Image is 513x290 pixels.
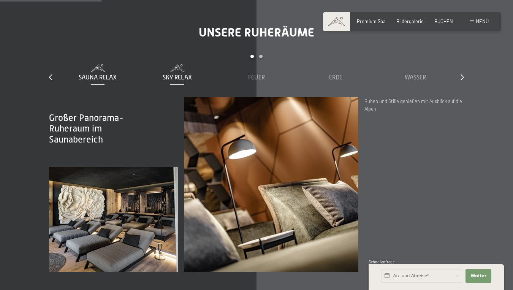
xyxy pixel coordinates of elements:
span: Erde [329,74,342,81]
span: Feuer [248,74,265,81]
span: Weiter [470,273,486,279]
div: Carousel Page 2 [259,55,263,58]
span: Wasser [405,74,426,81]
span: Sky Relax [163,74,192,81]
a: BUCHEN [434,18,453,24]
a: Premium Spa [357,18,386,24]
span: Sauna Relax [79,74,117,81]
img: Ruheräume - Chill Lounge - Wellnesshotel - Ahrntal - Schwarzenstein [49,167,178,272]
div: Carousel Page 1 (Current Slide) [250,55,254,58]
span: Unsere Ruheräume [199,25,314,40]
p: Ruhen und Stille genießen mit Ausblick auf die Alpen. [364,97,464,113]
span: Menü [476,18,489,24]
div: Carousel Pagination [58,55,455,64]
a: Bildergalerie [396,18,424,24]
span: Großer Panorama-Ruheraum im Saunabereich [49,113,123,145]
img: Ruheräume - Chill Lounge - Wellnesshotel - Ahrntal - Schwarzenstein [184,97,358,272]
span: Schnellanfrage [369,260,395,264]
button: Weiter [465,269,491,283]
